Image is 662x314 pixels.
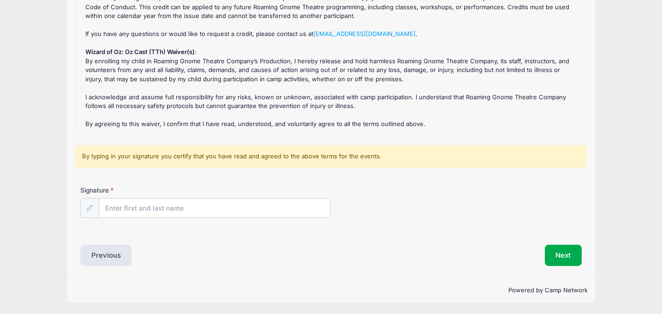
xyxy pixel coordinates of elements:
button: Next [545,245,582,266]
p: Powered by Camp Network [74,286,588,295]
input: Enter first and last name [99,198,331,218]
button: Previous [80,245,132,266]
label: Signature [80,186,206,195]
strong: Wizard of Oz: Oz Cast (TTh) Waiver(s) [85,48,195,55]
a: [EMAIL_ADDRESS][DOMAIN_NAME] [313,30,416,37]
div: By typing in your signature you certify that you have read and agreed to the above terms for the ... [76,145,586,168]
